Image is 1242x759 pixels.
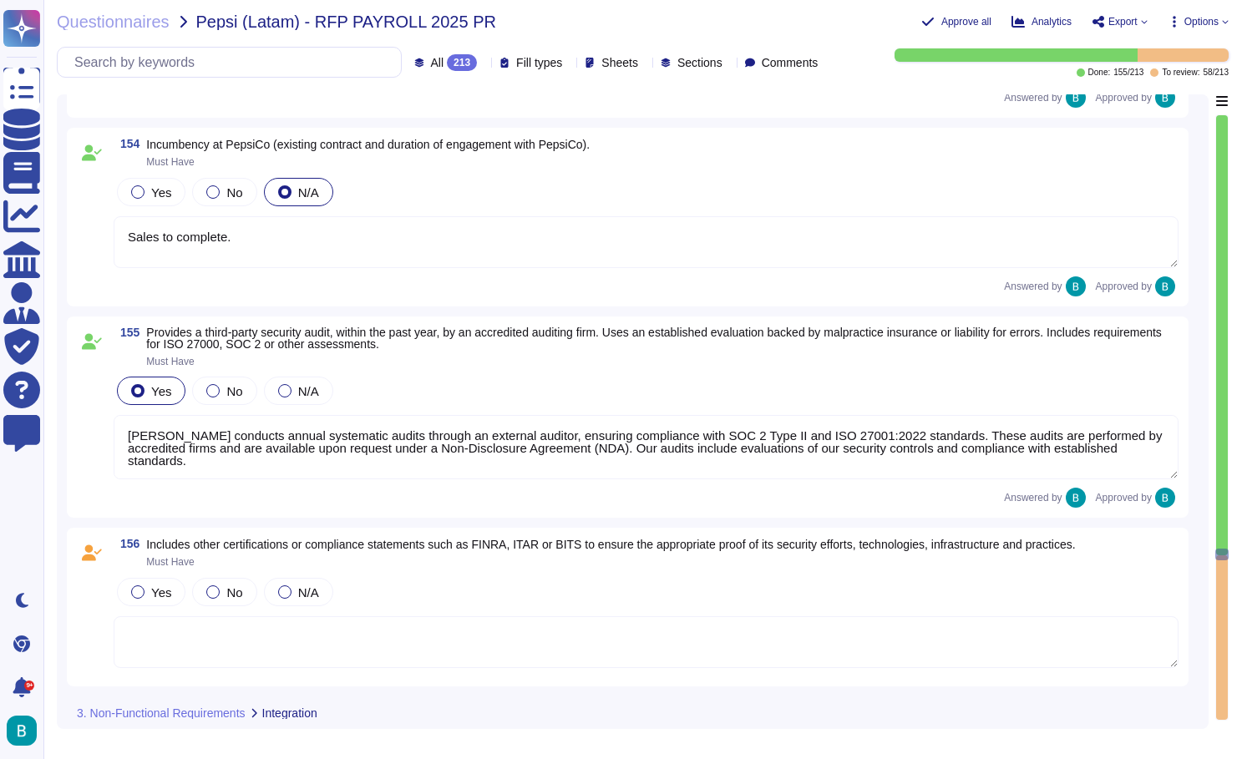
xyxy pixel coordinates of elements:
[1004,281,1062,291] span: Answered by
[3,712,48,749] button: user
[1032,17,1072,27] span: Analytics
[151,384,171,398] span: Yes
[57,13,170,30] span: Questionnaires
[114,538,139,549] span: 156
[146,326,1161,351] span: Provides a third-party security audit, within the past year, by an accredited auditing firm. Uses...
[1108,17,1138,27] span: Export
[114,415,1179,479] textarea: [PERSON_NAME] conducts annual systematic audits through an external auditor, ensuring compliance ...
[1004,493,1062,503] span: Answered by
[7,716,37,746] img: user
[146,538,1075,551] span: Includes other certifications or compliance statements such as FINRA, ITAR or BITS to ensure the ...
[1184,17,1219,27] span: Options
[1088,68,1111,77] span: Done:
[146,556,194,568] span: Must Have
[1113,68,1143,77] span: 155 / 213
[114,216,1179,268] textarea: Sales to complete.
[447,54,477,71] div: 213
[298,384,319,398] span: N/A
[1155,88,1175,108] img: user
[516,57,562,68] span: Fill types
[114,326,139,338] span: 155
[1096,493,1152,503] span: Approved by
[601,57,638,68] span: Sheets
[114,138,139,149] span: 154
[298,185,319,200] span: N/A
[762,57,819,68] span: Comments
[1066,276,1086,296] img: user
[1203,68,1229,77] span: 58 / 213
[1096,93,1152,103] span: Approved by
[24,681,34,691] div: 9+
[77,707,246,719] span: 3. Non-Functional Requirements
[151,185,171,200] span: Yes
[298,585,319,600] span: N/A
[226,384,242,398] span: No
[677,57,722,68] span: Sections
[1011,15,1072,28] button: Analytics
[921,15,991,28] button: Approve all
[431,57,444,68] span: All
[262,707,317,719] span: Integration
[196,13,496,30] span: Pepsi (Latam) - RFP PAYROLL 2025 PR
[1155,488,1175,508] img: user
[146,156,194,168] span: Must Have
[1096,281,1152,291] span: Approved by
[1066,88,1086,108] img: user
[146,356,194,367] span: Must Have
[226,585,242,600] span: No
[941,17,991,27] span: Approve all
[66,48,401,77] input: Search by keywords
[1155,276,1175,296] img: user
[226,185,242,200] span: No
[146,138,590,151] span: Incumbency at PepsiCo (existing contract and duration of engagement with PepsiCo).
[151,585,171,600] span: Yes
[1162,68,1199,77] span: To review:
[1066,488,1086,508] img: user
[1004,93,1062,103] span: Answered by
